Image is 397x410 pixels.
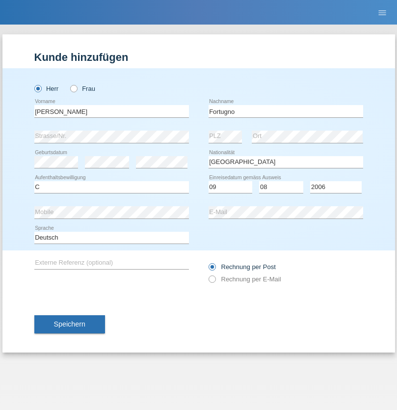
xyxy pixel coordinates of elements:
h1: Kunde hinzufügen [34,51,363,63]
a: menu [372,9,392,15]
input: Rechnung per Post [209,263,215,275]
input: Frau [70,85,77,91]
i: menu [377,8,387,18]
input: Herr [34,85,41,91]
label: Herr [34,85,59,92]
input: Rechnung per E-Mail [209,275,215,288]
span: Speichern [54,320,85,328]
button: Speichern [34,315,105,334]
label: Rechnung per Post [209,263,276,271]
label: Frau [70,85,95,92]
label: Rechnung per E-Mail [209,275,281,283]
